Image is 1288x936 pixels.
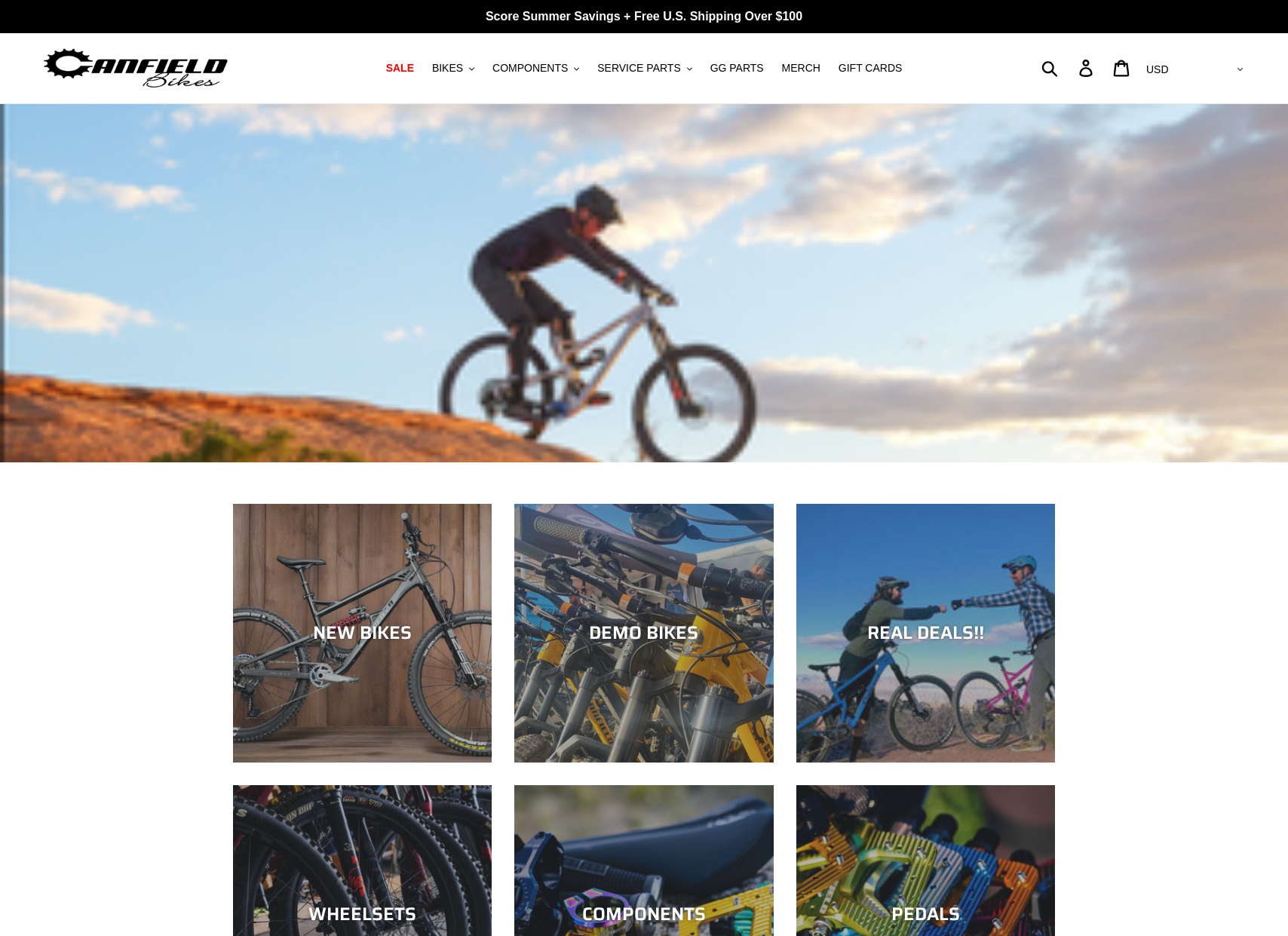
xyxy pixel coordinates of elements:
[796,622,1055,644] div: REAL DEALS!!
[432,62,463,75] span: BIKES
[710,62,764,75] span: GG PARTS
[831,58,910,78] a: GIFT CARDS
[796,904,1055,925] div: PEDALS
[514,622,773,644] div: DEMO BIKES
[839,62,903,75] span: GIFT CARDS
[514,504,773,763] a: DEMO BIKES
[233,904,492,925] div: WHEELSETS
[425,58,482,78] button: BIKES
[703,58,771,78] a: GG PARTS
[233,504,492,763] a: NEW BIKES
[41,44,230,92] img: Canfield Bikes
[492,62,568,75] span: COMPONENTS
[514,904,773,925] div: COMPONENTS
[782,62,820,75] span: MERCH
[590,58,699,78] button: SERVICE PARTS
[379,58,422,78] a: SALE
[597,62,680,75] span: SERVICE PARTS
[386,62,414,75] span: SALE
[1050,51,1088,84] input: Search
[233,622,492,644] div: NEW BIKES
[796,504,1055,763] a: REAL DEALS!!
[774,58,828,78] a: MERCH
[485,58,587,78] button: COMPONENTS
